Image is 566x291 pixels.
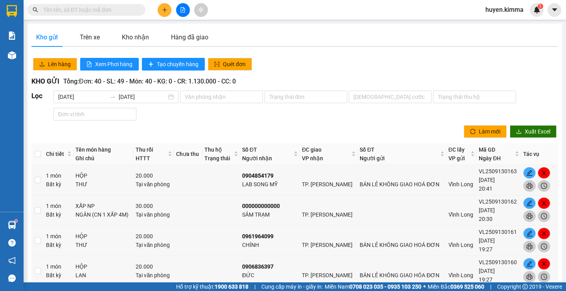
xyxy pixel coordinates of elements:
[538,261,550,267] span: close
[349,284,421,290] strong: 0708 023 035 - 0935 103 250
[136,272,170,278] span: Tại văn phòng
[524,261,535,267] span: edit
[8,221,16,229] img: warehouse-icon
[423,285,426,288] span: ⚪️
[538,241,550,252] button: clock-circle
[524,183,535,189] span: printer
[242,233,274,239] b: 0961964099
[136,172,153,179] span: 20.000
[448,272,473,278] span: Vĩnh Long
[539,4,542,9] span: 1
[538,274,550,280] span: clock-circle
[109,94,116,100] span: to
[148,61,154,68] span: plus
[302,211,353,218] span: TP. [PERSON_NAME]
[75,181,87,187] span: THƯ
[208,58,252,70] button: scanQuét đơn
[86,61,92,68] span: file-text
[46,150,66,158] span: Chi tiết
[448,155,465,161] span: VP gửi
[470,129,476,135] span: sync
[8,239,16,247] span: question-circle
[242,242,259,248] span: CHÍNH
[538,271,550,283] button: clock-circle
[242,181,277,187] span: LAB SONG MỸ
[302,155,323,161] span: VP nhận
[46,171,72,189] div: 1 món
[33,7,38,13] span: search
[46,262,72,280] div: 1 món
[157,60,198,69] span: Tạo chuyến hàng
[75,172,87,179] span: HỘP
[80,58,139,70] button: file-textXem Phơi hàng
[46,232,72,249] div: 1 món
[302,146,322,153] span: ĐC giao
[464,125,507,138] button: syncLàm mới
[8,257,16,264] span: notification
[302,181,353,187] span: TP. [PERSON_NAME]
[360,146,375,153] span: Số ĐT
[479,155,501,161] span: Ngày ĐH
[180,7,186,13] span: file-add
[479,237,495,244] span: [DATE]
[523,180,536,192] button: printer
[136,242,170,248] span: Tại văn phòng
[136,211,170,218] span: Tại văn phòng
[448,146,465,153] span: ĐC lấy
[479,207,495,213] span: [DATE]
[551,6,558,13] span: caret-down
[524,230,535,237] span: edit
[46,242,61,248] span: Bất kỳ
[524,274,535,280] span: printer
[136,203,153,209] span: 30.000
[142,58,205,70] button: plusTạo chuyến hàng
[242,203,280,209] b: 000000000000
[538,213,550,219] span: clock-circle
[448,211,473,218] span: Vĩnh Long
[75,233,87,239] span: HỘP
[136,233,153,239] span: 20.000
[242,172,274,179] b: 0904854179
[516,129,522,135] span: download
[136,263,153,270] span: 20.000
[33,58,77,70] button: uploadLên hàng
[479,127,500,136] span: Làm mới
[8,51,16,59] img: warehouse-icon
[479,177,495,183] span: [DATE]
[80,32,100,42] div: Trên xe
[158,3,171,17] button: plus
[75,211,129,218] span: NGÂN (CN 1 XẤP 4M)
[490,282,491,291] span: |
[261,282,323,291] span: Cung cấp máy in - giấy in:
[204,146,222,153] span: Thu hộ
[39,61,45,68] span: upload
[43,6,136,14] input: Tìm tên, số ĐT hoặc mã đơn
[479,185,492,192] span: 20:41
[136,146,153,153] span: Thu rồi
[538,200,550,206] span: close
[524,243,535,250] span: printer
[48,60,71,69] span: Lên hàng
[75,272,86,278] span: LAN
[7,5,17,17] img: logo-vxr
[194,3,208,17] button: aim
[360,272,439,278] span: BÁN LẺ KHÔNG GIAO HÓA ĐƠN
[254,282,255,291] span: |
[450,284,484,290] strong: 0369 525 060
[75,203,95,209] span: XẤP NP
[122,32,149,42] div: Kho nhận
[479,167,519,176] div: VL2509130163
[242,263,274,270] b: 0906836397
[198,7,204,13] span: aim
[538,180,550,192] button: clock-circle
[479,276,492,283] span: 19:27
[176,3,190,17] button: file-add
[360,242,439,248] span: BÁN LẺ KHÔNG GIAO HOÁ ĐƠN
[325,282,421,291] span: Miền Nam
[548,3,561,17] button: caret-down
[479,258,519,267] div: VL2509130160
[479,216,492,222] span: 20:30
[31,77,59,85] span: KHO GỬI
[360,181,439,187] span: BÁN LẺ KHÔNG GIAO HOÁ ĐƠN
[538,243,550,250] span: clock-circle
